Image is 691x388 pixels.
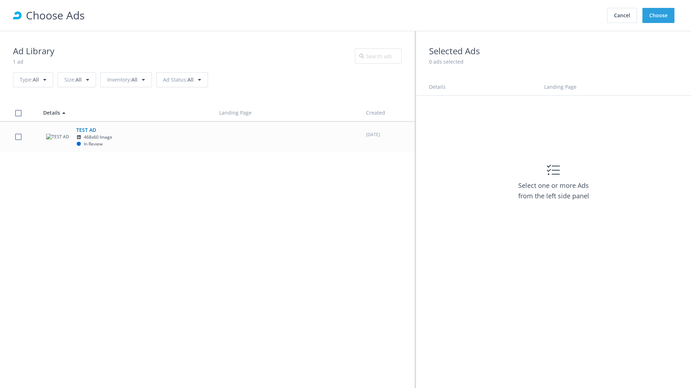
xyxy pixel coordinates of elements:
[43,109,60,116] span: Details
[26,7,605,24] h1: Choose Ads
[429,58,464,65] span: 0 ads selected
[100,72,152,87] div: All
[76,126,166,134] h5: TEST AD
[163,76,188,83] span: Ad Status :
[429,44,678,58] h2: Selected Ads
[20,76,33,83] span: Type :
[429,83,446,90] span: Details
[64,76,76,83] span: Size :
[156,72,208,87] div: All
[512,180,595,201] h3: Select one or more Ads from the left side panel
[366,131,408,138] p: Mar 30, 2021
[607,8,637,23] button: Cancel
[76,134,166,141] div: 468x60 Image
[642,8,674,23] button: Choose
[58,72,96,87] div: All
[76,135,82,139] i: LinkedIn
[13,11,22,20] div: RollWorks
[13,72,53,87] div: All
[76,141,103,148] div: In Review
[18,5,33,11] span: Help
[76,126,166,148] span: TEST AD
[107,76,131,83] span: Inventory :
[13,58,23,65] span: 1 ad
[544,83,577,90] span: Landing Page
[13,44,54,58] h2: Ad Library
[366,109,385,116] span: Created
[46,134,69,140] img: TEST AD
[355,48,402,64] input: Search ads
[219,109,252,116] span: Landing Page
